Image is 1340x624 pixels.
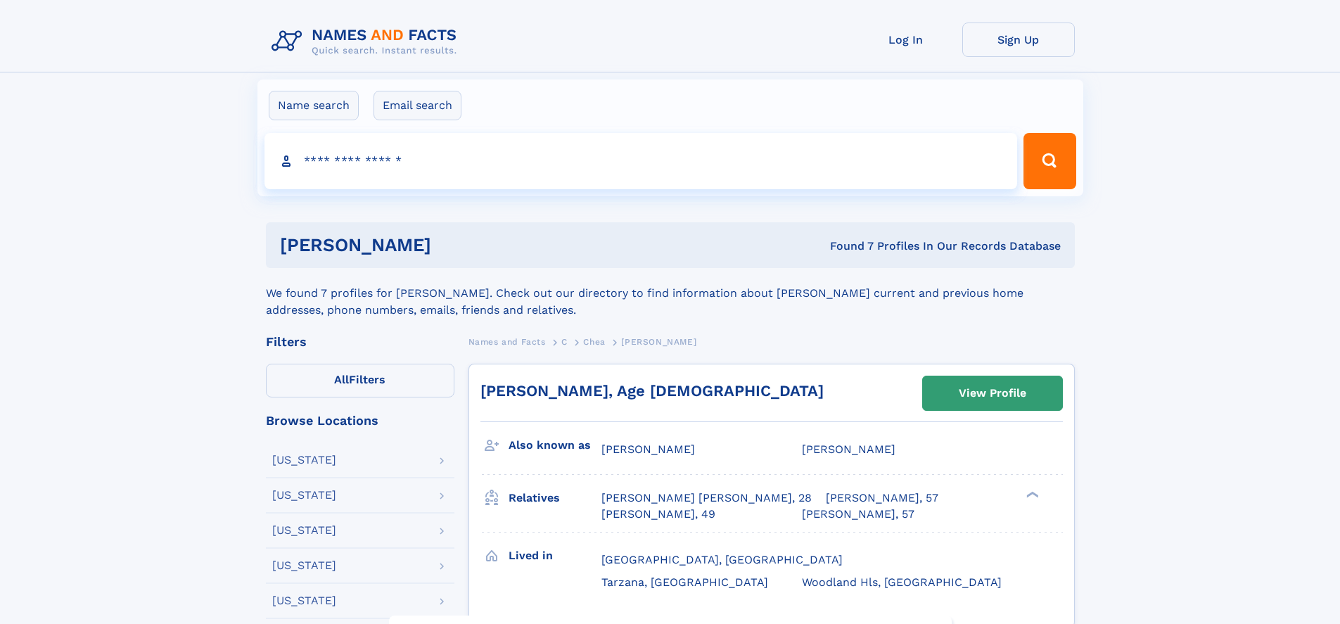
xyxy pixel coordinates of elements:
[802,507,914,522] a: [PERSON_NAME], 57
[334,373,349,386] span: All
[272,595,336,606] div: [US_STATE]
[802,575,1002,589] span: Woodland Hls, [GEOGRAPHIC_DATA]
[266,364,454,397] label: Filters
[583,337,605,347] span: Chea
[601,490,812,506] a: [PERSON_NAME] [PERSON_NAME], 28
[850,23,962,57] a: Log In
[630,238,1061,254] div: Found 7 Profiles In Our Records Database
[583,333,605,350] a: Chea
[272,560,336,571] div: [US_STATE]
[1023,133,1076,189] button: Search Button
[509,544,601,568] h3: Lived in
[264,133,1018,189] input: search input
[280,236,631,254] h1: [PERSON_NAME]
[272,454,336,466] div: [US_STATE]
[374,91,461,120] label: Email search
[269,91,359,120] label: Name search
[959,377,1026,409] div: View Profile
[1023,490,1040,499] div: ❯
[480,382,824,400] a: [PERSON_NAME], Age [DEMOGRAPHIC_DATA]
[266,268,1075,319] div: We found 7 profiles for [PERSON_NAME]. Check out our directory to find information about [PERSON_...
[509,433,601,457] h3: Also known as
[601,507,715,522] a: [PERSON_NAME], 49
[272,490,336,501] div: [US_STATE]
[601,553,843,566] span: [GEOGRAPHIC_DATA], [GEOGRAPHIC_DATA]
[601,442,695,456] span: [PERSON_NAME]
[509,486,601,510] h3: Relatives
[468,333,546,350] a: Names and Facts
[962,23,1075,57] a: Sign Up
[266,336,454,348] div: Filters
[826,490,938,506] a: [PERSON_NAME], 57
[561,337,568,347] span: C
[802,442,895,456] span: [PERSON_NAME]
[266,23,468,61] img: Logo Names and Facts
[923,376,1062,410] a: View Profile
[266,414,454,427] div: Browse Locations
[621,337,696,347] span: [PERSON_NAME]
[272,525,336,536] div: [US_STATE]
[601,575,768,589] span: Tarzana, [GEOGRAPHIC_DATA]
[561,333,568,350] a: C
